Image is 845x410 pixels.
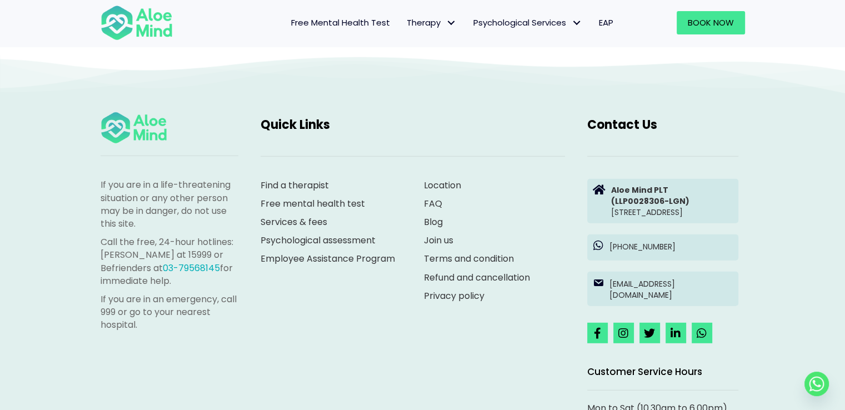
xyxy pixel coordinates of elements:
span: Contact Us [587,116,657,133]
p: [PHONE_NUMBER] [609,241,733,252]
a: [EMAIL_ADDRESS][DOMAIN_NAME] [587,272,738,307]
a: Services & fees [261,216,327,228]
span: Therapy: submenu [443,15,459,31]
a: Find a therapist [261,179,329,192]
a: Psychological ServicesPsychological Services: submenu [465,11,591,34]
p: Call the free, 24-hour hotlines: [PERSON_NAME] at 15999 or Befrienders at for immediate help. [101,236,238,287]
nav: Menu [187,11,622,34]
a: Book Now [677,11,745,34]
a: Refund and cancellation [424,271,530,284]
a: Aloe Mind PLT(LLP0028306-LGN)[STREET_ADDRESS] [587,179,738,224]
a: 03-79568145 [163,262,220,274]
img: Aloe mind Logo [101,4,173,41]
span: EAP [599,17,613,28]
strong: (LLP0028306-LGN) [611,196,689,207]
span: Quick Links [261,116,330,133]
strong: Aloe Mind PLT [611,184,668,196]
span: Therapy [407,17,457,28]
img: Aloe mind Logo [101,111,167,145]
a: Free mental health test [261,197,365,210]
a: Privacy policy [424,289,484,302]
span: Book Now [688,17,734,28]
p: [EMAIL_ADDRESS][DOMAIN_NAME] [609,278,733,301]
a: Blog [424,216,443,228]
a: EAP [591,11,622,34]
a: FAQ [424,197,442,210]
a: Join us [424,234,453,247]
span: Psychological Services: submenu [569,15,585,31]
a: Employee Assistance Program [261,252,395,265]
a: TherapyTherapy: submenu [398,11,465,34]
span: Psychological Services [473,17,582,28]
p: If you are in a life-threatening situation or any other person may be in danger, do not use this ... [101,178,238,230]
p: If you are in an emergency, call 999 or go to your nearest hospital. [101,293,238,332]
a: Psychological assessment [261,234,376,247]
span: Customer Service Hours [587,365,702,378]
a: Whatsapp [804,372,829,396]
a: Free Mental Health Test [283,11,398,34]
a: Terms and condition [424,252,514,265]
a: Location [424,179,461,192]
a: [PHONE_NUMBER] [587,234,738,260]
p: [STREET_ADDRESS] [611,184,733,218]
span: Free Mental Health Test [291,17,390,28]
